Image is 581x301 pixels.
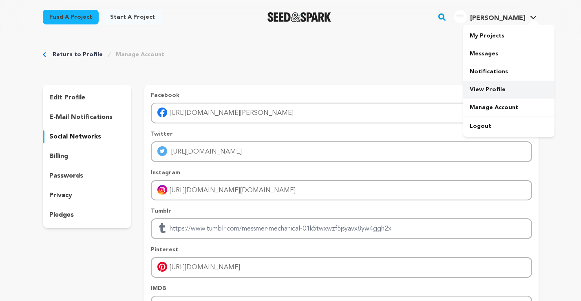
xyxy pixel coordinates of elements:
a: Manage Account [116,51,164,59]
p: Twitter [151,130,532,138]
span: [PERSON_NAME] [470,15,525,22]
img: facebook-mobile.svg [157,108,167,117]
button: passwords [43,169,132,182]
span: Messmer M.'s Profile [452,9,538,26]
input: Enter twitter profile link [151,141,532,162]
button: privacy [43,189,132,202]
p: Tumblr [151,207,532,215]
input: Enter facebook profile link [151,103,532,123]
p: pledges [49,210,74,220]
img: instagram-mobile.svg [157,185,167,195]
a: Logout [463,117,554,135]
p: Facebook [151,91,532,99]
a: Return to Profile [53,51,103,59]
a: Seed&Spark Homepage [267,12,331,22]
p: billing [49,152,68,161]
input: Enter pinterest profile link [151,257,532,278]
button: e-mail notifications [43,111,132,124]
a: My Projects [463,27,554,45]
img: tumblr.svg [157,223,167,233]
a: Messmer M.'s Profile [452,9,538,23]
a: Fund a project [43,10,99,24]
button: billing [43,150,132,163]
a: Manage Account [463,99,554,116]
p: social networks [49,132,101,142]
img: pinterest-mobile.svg [157,262,167,272]
input: Enter tubmlr profile link [151,218,532,239]
img: 5fc3f9bf644002e1.jpg [454,10,467,23]
button: edit profile [43,91,132,104]
a: Notifications [463,63,554,81]
button: pledges [43,209,132,222]
a: View Profile [463,81,554,99]
p: Pinterest [151,246,532,254]
p: privacy [49,191,72,200]
a: Messages [463,45,554,63]
a: Start a project [104,10,161,24]
img: Seed&Spark Logo Dark Mode [267,12,331,22]
div: Messmer M.'s Profile [454,10,525,23]
p: passwords [49,171,83,181]
p: Instagram [151,169,532,177]
button: social networks [43,130,132,143]
img: twitter-mobile.svg [157,146,167,156]
input: Enter instagram handle link [151,180,532,201]
p: e-mail notifications [49,112,113,122]
div: Breadcrumb [43,51,539,59]
p: IMDB [151,284,532,292]
p: edit profile [49,93,85,103]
